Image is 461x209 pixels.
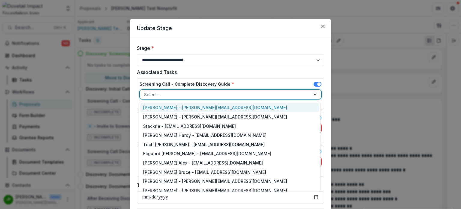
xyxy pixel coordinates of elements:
div: [PERSON_NAME] Alex - [EMAIL_ADDRESS][DOMAIN_NAME] [140,158,319,168]
div: [PERSON_NAME] - [PERSON_NAME][EMAIL_ADDRESS][DOMAIN_NAME] [140,177,319,186]
div: [PERSON_NAME] Bruce - [EMAIL_ADDRESS][DOMAIN_NAME] [140,168,319,177]
div: Tech [PERSON_NAME] - [EMAIL_ADDRESS][DOMAIN_NAME] [140,140,319,149]
label: Associated Tasks [137,69,321,76]
div: [PERSON_NAME] - [PERSON_NAME][EMAIL_ADDRESS][DOMAIN_NAME] [140,186,319,195]
header: Update Stage [130,19,331,37]
label: Stage [137,45,321,52]
label: Task Due Date [137,182,321,189]
div: Stackrie - [EMAIL_ADDRESS][DOMAIN_NAME] [140,121,319,131]
div: [PERSON_NAME] Hardy - [EMAIL_ADDRESS][DOMAIN_NAME] [140,131,319,140]
div: [PERSON_NAME] - [PERSON_NAME][EMAIL_ADDRESS][DOMAIN_NAME] [140,103,319,112]
div: [PERSON_NAME] - [PERSON_NAME][EMAIL_ADDRESS][DOMAIN_NAME] [140,112,319,121]
div: Eliguard [PERSON_NAME] - [EMAIL_ADDRESS][DOMAIN_NAME] [140,149,319,158]
button: Close [318,22,328,31]
label: Screening Call - Complete Discovery Guide [140,81,234,87]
